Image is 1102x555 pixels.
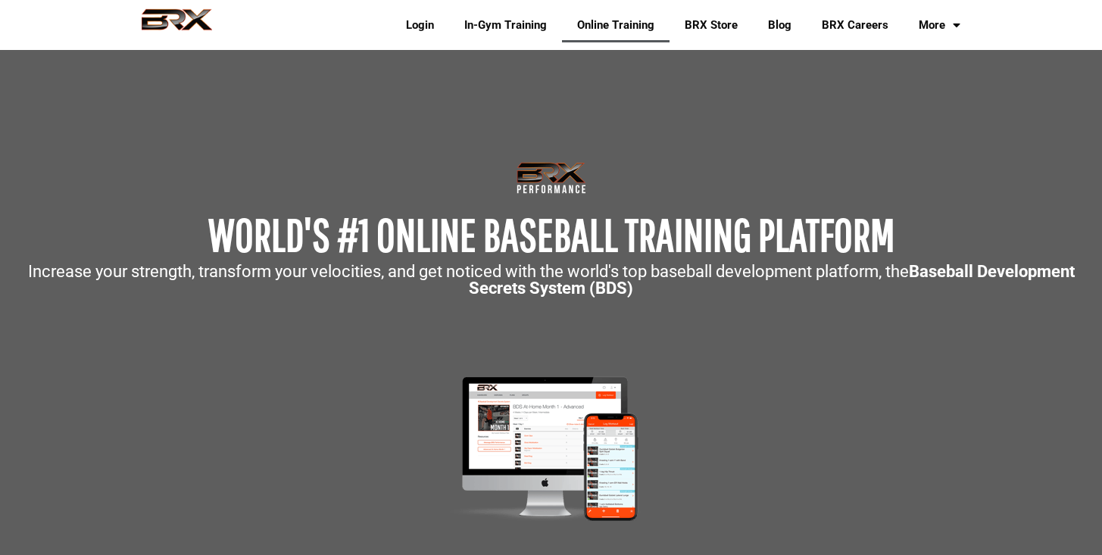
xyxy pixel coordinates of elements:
[8,263,1094,297] p: Increase your strength, transform your velocities, and get noticed with the world's top baseball ...
[379,8,976,42] div: Navigation Menu
[807,8,904,42] a: BRX Careers
[391,8,449,42] a: Login
[670,8,753,42] a: BRX Store
[514,159,588,197] img: Transparent-Black-BRX-Logo-White-Performance
[449,8,562,42] a: In-Gym Training
[127,8,226,42] img: BRX Performance
[753,8,807,42] a: Blog
[469,262,1075,298] strong: Baseball Development Secrets System (BDS)
[431,373,671,525] img: Mockup-2-large
[208,208,894,260] span: WORLD'S #1 ONLINE BASEBALL TRAINING PLATFORM
[562,8,670,42] a: Online Training
[904,8,976,42] a: More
